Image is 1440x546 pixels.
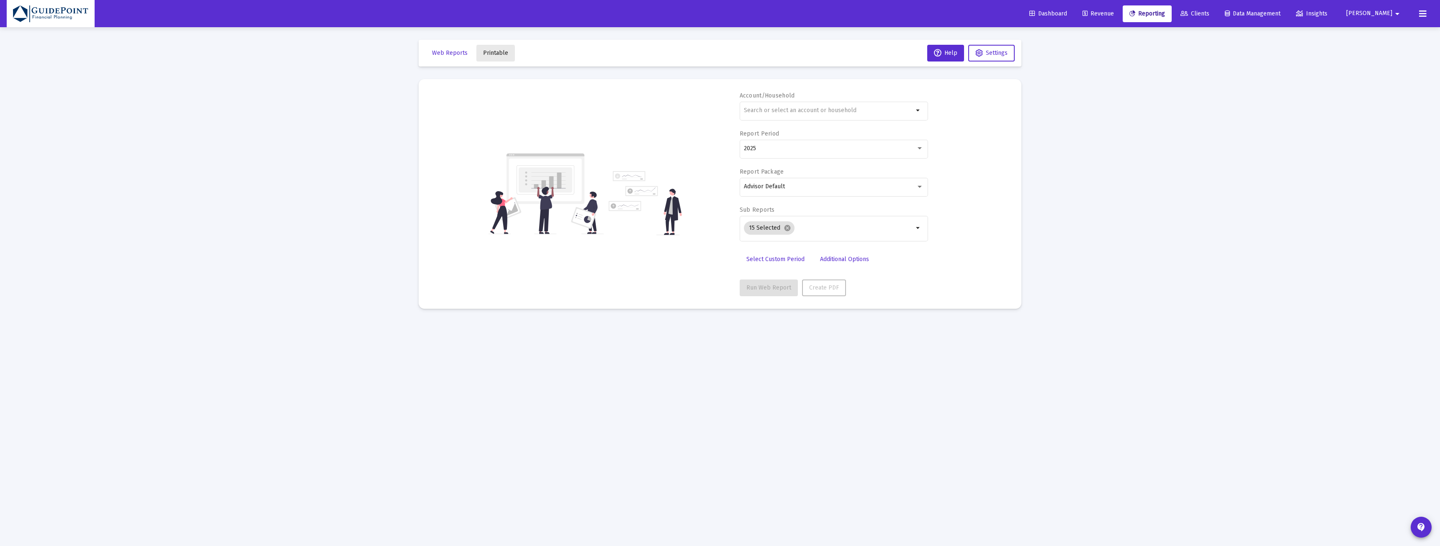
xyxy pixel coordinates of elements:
[1076,5,1121,22] a: Revenue
[740,92,795,99] label: Account/Household
[425,45,474,62] button: Web Reports
[986,49,1008,56] span: Settings
[744,220,913,236] mat-chip-list: Selection
[913,105,923,115] mat-icon: arrow_drop_down
[1336,5,1412,22] button: [PERSON_NAME]
[1225,10,1281,17] span: Data Management
[1218,5,1287,22] a: Data Management
[927,45,964,62] button: Help
[1346,10,1392,17] span: [PERSON_NAME]
[740,130,779,137] label: Report Period
[740,206,775,213] label: Sub Reports
[968,45,1015,62] button: Settings
[1083,10,1114,17] span: Revenue
[746,256,805,263] span: Select Custom Period
[740,279,798,296] button: Run Web Report
[746,284,791,291] span: Run Web Report
[744,183,785,190] span: Advisor Default
[1174,5,1216,22] a: Clients
[934,49,957,56] span: Help
[744,107,913,114] input: Search or select an account or household
[1296,10,1327,17] span: Insights
[820,256,869,263] span: Additional Options
[483,49,508,56] span: Printable
[1180,10,1209,17] span: Clients
[432,49,468,56] span: Web Reports
[740,168,784,175] label: Report Package
[744,221,795,235] mat-chip: 15 Selected
[809,284,839,291] span: Create PDF
[1023,5,1074,22] a: Dashboard
[489,152,604,235] img: reporting
[1416,522,1426,532] mat-icon: contact_support
[1289,5,1334,22] a: Insights
[1029,10,1067,17] span: Dashboard
[1129,10,1165,17] span: Reporting
[476,45,515,62] button: Printable
[913,223,923,233] mat-icon: arrow_drop_down
[1123,5,1172,22] a: Reporting
[609,171,682,235] img: reporting-alt
[13,5,88,22] img: Dashboard
[1392,5,1402,22] mat-icon: arrow_drop_down
[784,224,791,232] mat-icon: cancel
[802,279,846,296] button: Create PDF
[744,145,756,152] span: 2025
